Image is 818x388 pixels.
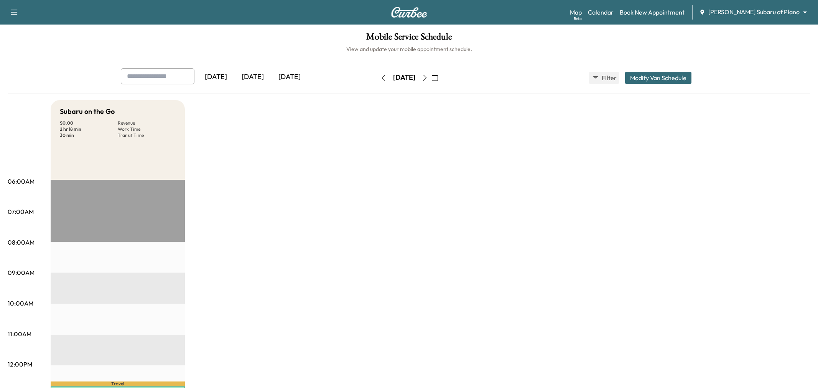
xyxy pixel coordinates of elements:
p: Transit Time [118,132,176,138]
p: Work Time [118,126,176,132]
a: MapBeta [570,8,582,17]
h5: Subaru on the Go [60,106,115,117]
p: 2 hr 18 min [60,126,118,132]
p: 10:00AM [8,299,33,308]
p: 09:00AM [8,268,35,277]
p: 11:00AM [8,329,31,339]
div: Beta [574,16,582,21]
h6: View and update your mobile appointment schedule. [8,45,810,53]
span: Filter [602,73,616,82]
button: Modify Van Schedule [625,72,691,84]
a: Calendar [588,8,614,17]
p: 30 min [60,132,118,138]
p: 12:00PM [8,360,32,369]
p: 07:00AM [8,207,34,216]
div: [DATE] [198,68,234,86]
button: Filter [589,72,619,84]
p: Revenue [118,120,176,126]
span: [PERSON_NAME] Subaru of Plano [708,8,800,16]
div: [DATE] [393,73,415,82]
div: [DATE] [271,68,308,86]
img: Curbee Logo [391,7,428,18]
p: 08:00AM [8,238,35,247]
a: Book New Appointment [620,8,685,17]
p: $ 0.00 [60,120,118,126]
div: [DATE] [234,68,271,86]
p: 06:00AM [8,177,35,186]
p: Travel [51,381,185,386]
h1: Mobile Service Schedule [8,32,810,45]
